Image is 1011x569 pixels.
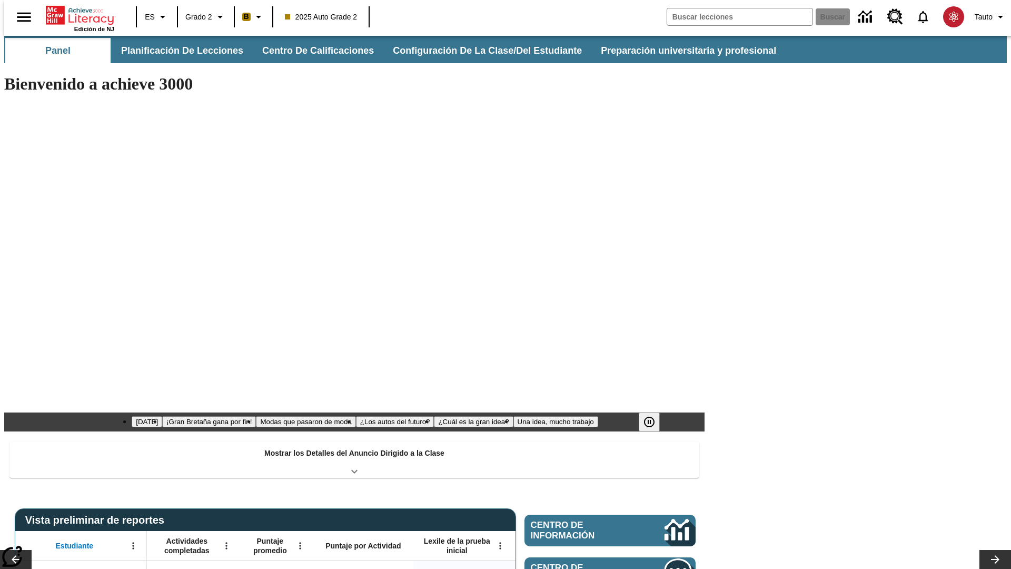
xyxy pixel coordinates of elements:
[937,3,970,31] button: Escoja un nuevo avatar
[125,538,141,554] button: Abrir menú
[325,541,401,551] span: Puntaje por Actividad
[56,541,94,551] span: Estudiante
[356,416,434,427] button: Diapositiva 4 ¿Los autos del futuro?
[292,538,308,554] button: Abrir menú
[264,448,444,459] p: Mostrar los Detalles del Anuncio Dirigido a la Clase
[4,38,786,63] div: Subbarra de navegación
[4,36,1007,63] div: Subbarra de navegación
[639,413,660,431] button: Pausar
[219,538,234,554] button: Abrir menú
[667,8,812,25] input: Buscar campo
[152,536,222,555] span: Actividades completadas
[46,4,114,32] div: Portada
[852,3,881,32] a: Centro de información
[5,38,111,63] button: Panel
[132,416,162,427] button: Diapositiva 1 Día del Trabajo
[524,515,696,546] a: Centro de información
[185,12,212,23] span: Grado 2
[181,7,231,26] button: Grado: Grado 2, Elige un grado
[881,3,909,31] a: Centro de recursos, Se abrirá en una pestaña nueva.
[162,416,256,427] button: Diapositiva 2 ¡Gran Bretaña gana por fin!
[434,416,513,427] button: Diapositiva 5 ¿Cuál es la gran idea?
[245,536,295,555] span: Puntaje promedio
[8,2,39,33] button: Abrir el menú lateral
[531,520,629,541] span: Centro de información
[254,38,382,63] button: Centro de calificaciones
[238,7,269,26] button: Boost El color de la clase es anaranjado claro. Cambiar el color de la clase.
[592,38,785,63] button: Preparación universitaria y profesional
[244,10,249,23] span: B
[113,38,252,63] button: Planificación de lecciones
[492,538,508,554] button: Abrir menú
[909,3,937,31] a: Notificaciones
[979,550,1011,569] button: Carrusel de lecciones, seguir
[145,12,155,23] span: ES
[975,12,993,23] span: Tauto
[419,536,495,555] span: Lexile de la prueba inicial
[970,7,1011,26] button: Perfil/Configuración
[9,442,699,478] div: Mostrar los Detalles del Anuncio Dirigido a la Clase
[25,514,170,526] span: Vista preliminar de reportes
[639,413,670,431] div: Pausar
[513,416,598,427] button: Diapositiva 6 Una idea, mucho trabajo
[285,12,358,23] span: 2025 Auto Grade 2
[140,7,174,26] button: Lenguaje: ES, Selecciona un idioma
[256,416,355,427] button: Diapositiva 3 Modas que pasaron de moda
[46,5,114,26] a: Portada
[4,74,705,94] h1: Bienvenido a achieve 3000
[943,6,964,27] img: avatar image
[384,38,590,63] button: Configuración de la clase/del estudiante
[74,26,114,32] span: Edición de NJ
